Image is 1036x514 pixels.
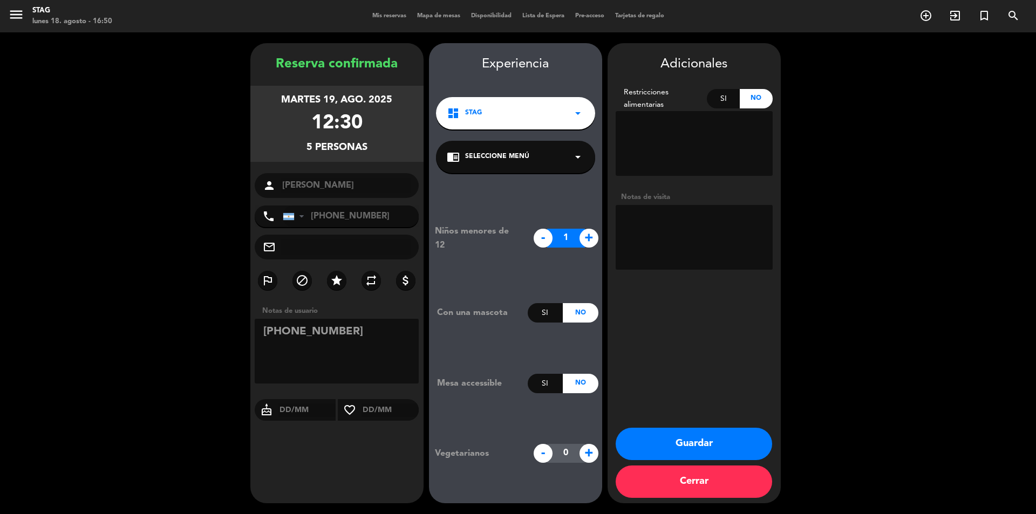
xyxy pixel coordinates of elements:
i: cake [255,403,278,416]
div: Si [528,303,563,323]
div: No [563,303,598,323]
span: Lista de Espera [517,13,570,19]
div: Si [707,89,740,108]
div: Notas de visita [616,191,773,203]
i: menu [8,6,24,23]
div: Con una mascota [429,306,528,320]
i: chrome_reader_mode [447,150,460,163]
div: Mesa accessible [429,376,528,390]
span: + [580,229,598,248]
div: Vegetarianos [427,447,528,461]
button: menu [8,6,24,26]
div: Argentina: +54 [283,206,308,227]
i: favorite_border [338,403,362,416]
div: No [563,374,598,393]
i: dashboard [447,107,460,120]
div: Reserva confirmada [250,54,424,75]
i: outlined_flag [261,274,274,287]
span: Mapa de mesas [412,13,466,19]
div: Adicionales [616,54,773,75]
div: STAG [32,5,112,16]
span: Mis reservas [367,13,412,19]
div: martes 19, ago. 2025 [281,92,392,108]
div: lunes 18. agosto - 16:50 [32,16,112,27]
input: DD/MM [362,403,419,417]
i: repeat [365,274,378,287]
div: Si [528,374,563,393]
span: Disponibilidad [466,13,517,19]
i: person [263,179,276,192]
i: arrow_drop_down [571,107,584,120]
span: - [534,229,553,248]
span: Tarjetas de regalo [610,13,670,19]
i: mail_outline [263,241,276,253]
div: Notas de usuario [257,305,424,317]
i: star [330,274,343,287]
button: Cerrar [616,465,772,498]
span: Seleccione Menú [465,152,529,162]
i: search [1007,9,1020,22]
div: No [740,89,773,108]
i: exit_to_app [949,9,962,22]
i: phone [262,210,275,223]
div: Experiencia [429,54,602,75]
div: Restricciones alimentarias [616,86,707,111]
div: Niños menores de 12 [427,224,528,252]
div: 5 personas [306,140,367,155]
input: DD/MM [278,403,336,417]
span: - [534,444,553,463]
i: add_circle_outline [919,9,932,22]
span: Pre-acceso [570,13,610,19]
i: block [296,274,309,287]
i: arrow_drop_down [571,150,584,163]
i: attach_money [399,274,412,287]
div: 12:30 [311,108,363,140]
button: Guardar [616,428,772,460]
span: + [580,444,598,463]
span: STAG [465,108,482,119]
i: turned_in_not [978,9,991,22]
